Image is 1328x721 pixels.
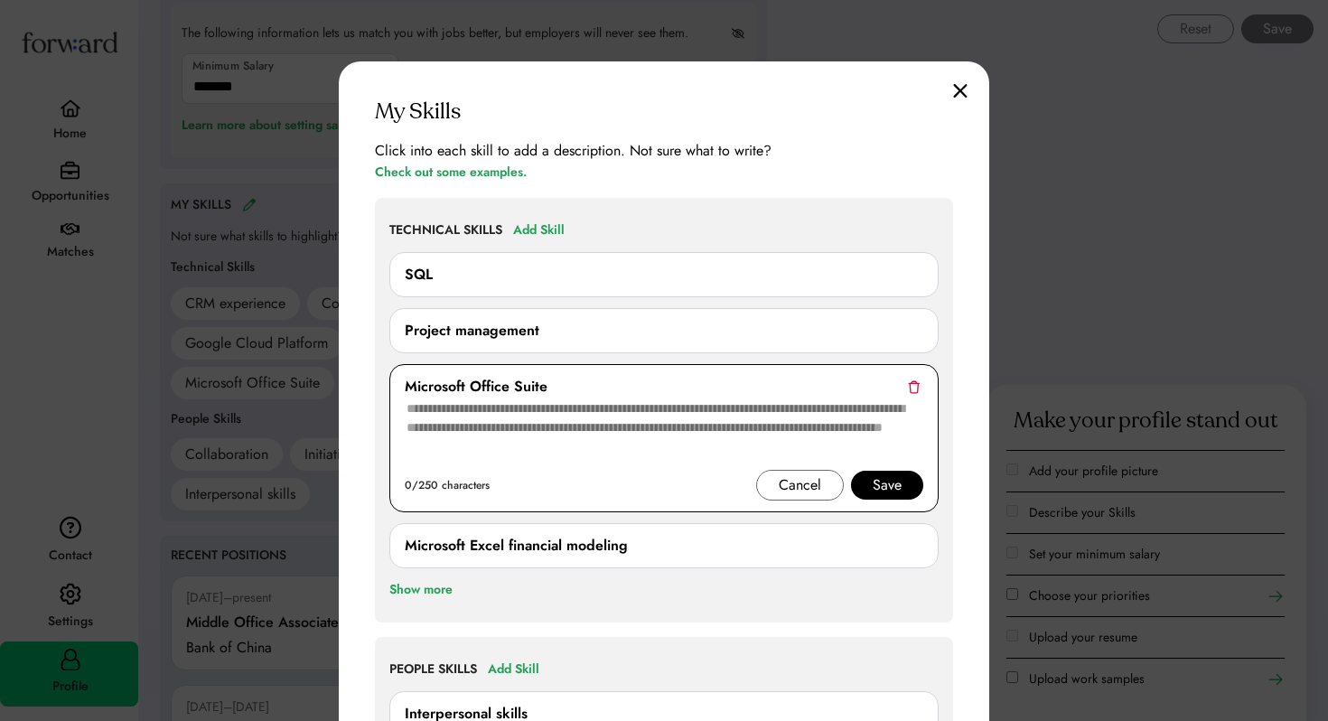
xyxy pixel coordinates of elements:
div: Check out some examples. [375,162,527,183]
div: Save [873,474,902,496]
img: trash.svg [908,380,920,394]
div: Add Skill [513,220,565,241]
div: Microsoft Office Suite [405,376,547,398]
div: Click into each skill to add a description. Not sure what to write? [375,140,772,162]
div: Microsoft Excel financial modeling [405,535,628,557]
div: SQL [405,264,433,286]
div: TECHNICAL SKILLS [389,221,502,239]
div: Cancel [779,474,821,496]
div: Show more [389,579,453,601]
div: PEOPLE SKILLS [389,660,477,679]
img: close.svg [953,83,968,98]
div: My Skills [375,98,461,126]
div: Add Skill [488,659,539,680]
div: Project management [405,320,539,342]
div: 0/250 characters [405,474,490,496]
